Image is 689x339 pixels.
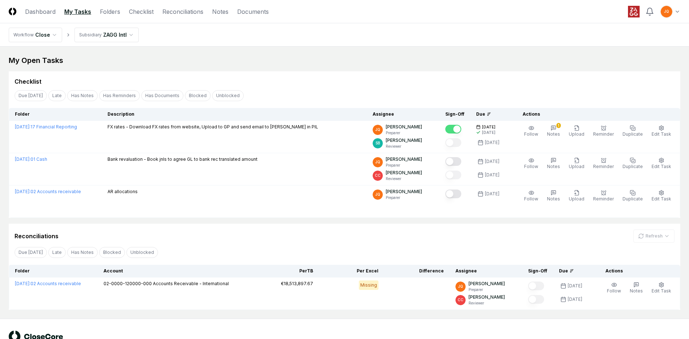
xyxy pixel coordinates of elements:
button: Mark complete [445,157,461,166]
div: [DATE] [568,296,582,303]
span: Reminder [593,196,614,202]
button: Follow [605,280,623,296]
button: Late [48,90,66,101]
p: Bank revaluation - Book jnls to agree GL to bank rec translated amount [108,156,258,163]
button: Follow [523,188,540,204]
a: Dashboard [25,7,56,16]
button: Mark complete [445,190,461,198]
p: Reviewer [386,144,422,149]
div: Workflow [13,32,34,38]
button: Notes [546,156,562,171]
span: [DATE] : [15,124,31,129]
a: Checklist [129,7,154,16]
div: €18,513,897.67 [281,280,313,287]
th: Per Excel [319,265,384,278]
span: Duplicate [623,131,643,137]
a: [DATE]:02 Accounts receivable [15,281,81,286]
img: ZAGG logo [628,6,640,17]
button: Duplicate [621,124,644,139]
span: Reminder [593,164,614,169]
button: Blocked [99,247,125,258]
div: My Open Tasks [9,55,680,65]
button: Upload [567,188,586,204]
span: Notes [630,288,643,294]
button: Unblocked [212,90,244,101]
span: [DATE] : [15,281,31,286]
button: Upload [567,124,586,139]
th: Assignee [367,108,439,121]
span: Edit Task [652,164,671,169]
span: JQ [375,159,380,165]
button: Reminder [592,188,615,204]
span: JQ [375,192,380,197]
div: Due [559,268,588,274]
img: Logo [9,8,16,15]
button: Upload [567,156,586,171]
button: 1Notes [546,124,562,139]
span: [DATE] : [15,156,31,162]
button: Mark complete [445,125,461,133]
nav: breadcrumb [9,28,139,42]
p: [PERSON_NAME] [469,294,505,300]
div: Missing [359,280,378,290]
p: FX rates - Download FX rates from website, Upload to GP and send email to [PERSON_NAME] in PIL [108,124,318,130]
button: Reminder [592,156,615,171]
p: Preparer [386,163,422,168]
button: Follow [523,124,540,139]
span: JQ [458,284,463,289]
p: [PERSON_NAME] [386,169,422,176]
span: JQ [664,9,669,14]
button: Notes [546,188,562,204]
a: Reconciliations [162,7,203,16]
p: Reviewer [469,300,505,306]
button: Blocked [185,90,211,101]
span: Edit Task [652,288,671,294]
div: Actions [517,111,674,117]
a: Folders [100,7,120,16]
button: Unblocked [126,247,158,258]
p: Preparer [469,287,505,292]
button: Has Reminders [99,90,140,101]
a: Notes [212,7,228,16]
th: Difference [384,265,450,278]
span: Duplicate [623,196,643,202]
span: Reminder [593,131,614,137]
a: Documents [237,7,269,16]
th: Folder [9,108,102,121]
span: Notes [547,164,560,169]
p: [PERSON_NAME] [386,124,422,130]
th: Sign-Off [522,265,553,278]
p: [PERSON_NAME] [386,188,422,195]
span: [DATE] : [15,189,31,194]
span: CC [375,173,381,178]
button: Edit Task [650,188,673,204]
div: [DATE] [485,139,499,146]
button: Notes [628,280,644,296]
span: Upload [569,131,584,137]
p: Preparer [386,195,422,200]
th: Description [102,108,367,121]
button: Has Notes [67,90,98,101]
button: Mark complete [445,171,461,179]
button: Edit Task [650,156,673,171]
span: 02-0000-120000-000 [104,281,152,286]
span: Follow [607,288,621,294]
div: [DATE] [568,283,582,289]
div: [DATE] [485,191,499,197]
div: Reconciliations [15,232,58,240]
div: [DATE] [485,158,499,165]
div: Due [476,111,505,117]
span: Edit Task [652,196,671,202]
span: Notes [547,131,560,137]
a: [DATE]:02 Accounts receivable [15,189,81,194]
th: Assignee [450,265,522,278]
th: Folder [9,265,98,278]
button: Edit Task [650,124,673,139]
span: CC [458,297,463,303]
button: Mark complete [528,282,544,290]
button: Mark complete [445,138,461,147]
span: Accounts Receivable - International [153,281,229,286]
div: [DATE] [482,130,495,135]
span: Upload [569,196,584,202]
button: Has Notes [67,247,98,258]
